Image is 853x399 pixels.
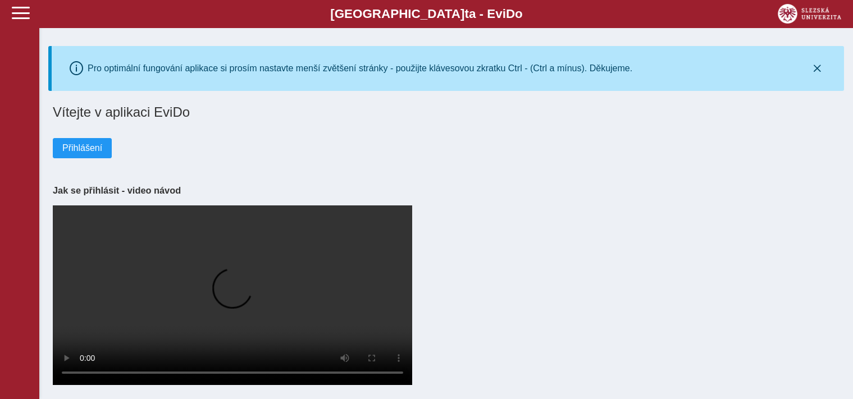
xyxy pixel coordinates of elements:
div: Pro optimální fungování aplikace si prosím nastavte menší zvětšení stránky - použijte klávesovou ... [88,63,632,74]
h1: Vítejte v aplikaci EviDo [53,104,840,120]
video: Your browser does not support the video tag. [53,205,412,385]
button: Přihlášení [53,138,112,158]
h3: Jak se přihlásit - video návod [53,185,840,196]
span: o [515,7,523,21]
span: t [464,7,468,21]
img: logo_web_su.png [778,4,841,24]
b: [GEOGRAPHIC_DATA] a - Evi [34,7,819,21]
span: Přihlášení [62,143,102,153]
span: D [506,7,515,21]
